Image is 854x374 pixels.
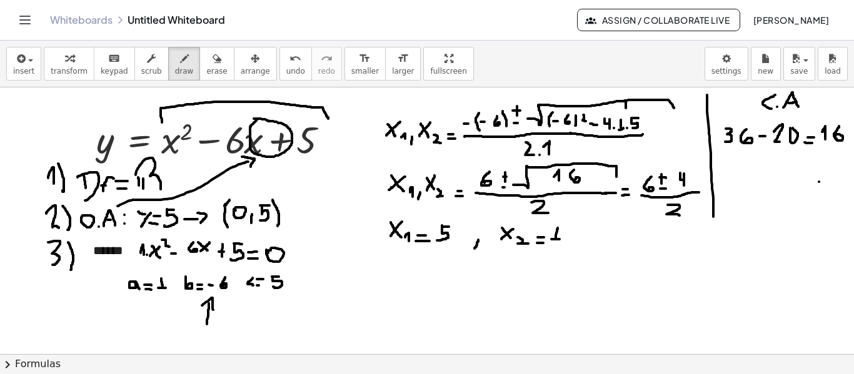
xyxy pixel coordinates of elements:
span: Assign / Collaborate Live [588,14,730,26]
button: scrub [134,47,169,81]
button: fullscreen [423,47,473,81]
span: settings [711,67,741,76]
button: redoredo [311,47,342,81]
span: draw [175,67,194,76]
button: Toggle navigation [15,10,35,30]
span: scrub [141,67,162,76]
button: load [818,47,848,81]
button: [PERSON_NAME] [743,9,839,31]
span: smaller [351,67,379,76]
i: keyboard [108,51,120,66]
span: new [758,67,773,76]
button: transform [44,47,94,81]
span: undo [286,67,305,76]
span: arrange [241,67,270,76]
i: redo [321,51,333,66]
span: [PERSON_NAME] [753,14,829,26]
button: insert [6,47,41,81]
button: format_sizelarger [385,47,421,81]
i: undo [289,51,301,66]
span: keypad [101,67,128,76]
button: save [783,47,815,81]
button: Assign / Collaborate Live [577,9,740,31]
button: format_sizesmaller [344,47,386,81]
span: larger [392,67,414,76]
span: transform [51,67,88,76]
button: keyboardkeypad [94,47,135,81]
i: format_size [359,51,371,66]
span: redo [318,67,335,76]
button: settings [705,47,748,81]
span: fullscreen [430,67,466,76]
span: insert [13,67,34,76]
button: undoundo [279,47,312,81]
button: arrange [234,47,277,81]
button: erase [199,47,234,81]
i: format_size [397,51,409,66]
a: Whiteboards [50,14,113,26]
span: erase [206,67,227,76]
span: save [790,67,808,76]
span: load [825,67,841,76]
button: draw [168,47,201,81]
button: new [751,47,781,81]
